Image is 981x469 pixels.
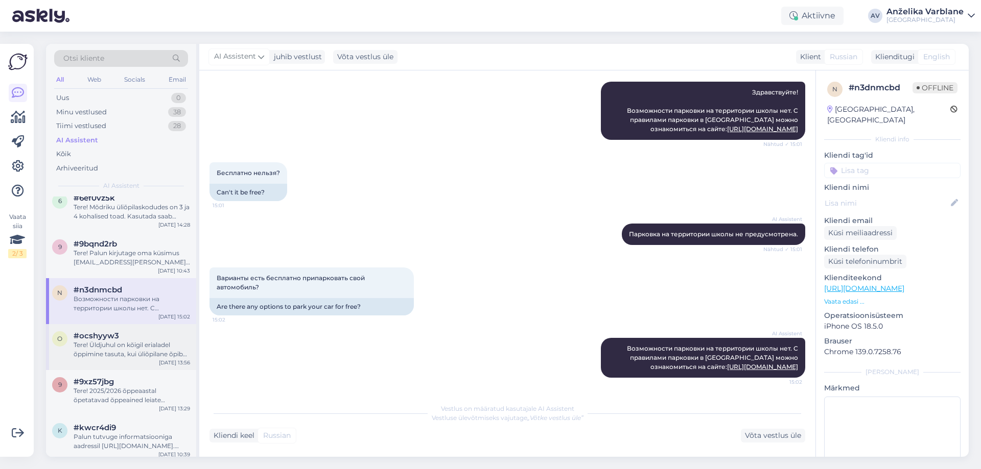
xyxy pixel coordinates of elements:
[56,149,71,159] div: Kõik
[727,125,798,133] a: [URL][DOMAIN_NAME]
[886,16,964,24] div: [GEOGRAPHIC_DATA]
[74,239,117,249] span: #9bqnd2rb
[209,298,414,315] div: Are there any options to park your car for free?
[58,381,62,388] span: 9
[913,82,957,93] span: Offline
[849,82,913,94] div: # n3dnmcbd
[270,52,322,62] div: juhib vestlust
[217,169,280,177] span: Бесплатно нельзя?
[74,203,190,221] div: Tere! Mõdriku üliõpilaskodudes on 3 ja 4 kohalised toad. Kasutada saab pesumasinat ja külmkapiga ...
[825,198,949,209] input: Lisa nimi
[56,163,98,174] div: Arhiveeritud
[74,285,122,294] span: #n3dnmcbd
[824,163,961,178] input: Lisa tag
[868,9,882,23] div: AV
[824,347,961,357] p: Chrome 139.0.7258.76
[796,52,821,62] div: Klient
[56,135,98,145] div: AI Assistent
[74,423,116,432] span: #kwcr4di9
[824,336,961,347] p: Brauser
[103,181,139,190] span: AI Assistent
[886,8,975,24] a: Anželika Varblane[GEOGRAPHIC_DATA]
[8,52,28,71] img: Askly Logo
[63,53,104,64] span: Otsi kliente
[824,297,961,306] p: Vaata edasi ...
[832,85,837,93] span: n
[824,321,961,332] p: iPhone OS 18.5.0
[159,405,190,412] div: [DATE] 13:29
[824,135,961,144] div: Kliendi info
[527,414,583,422] i: „Võtke vestlus üle”
[741,429,805,442] div: Võta vestlus üle
[171,93,186,103] div: 0
[824,383,961,393] p: Märkmed
[214,51,256,62] span: AI Assistent
[824,367,961,377] div: [PERSON_NAME]
[168,121,186,131] div: 28
[886,8,964,16] div: Anželika Varblane
[824,255,906,268] div: Küsi telefoninumbrit
[824,226,897,240] div: Küsi meiliaadressi
[74,193,115,203] span: #6ef0vz5k
[54,73,66,86] div: All
[923,52,950,62] span: English
[8,212,27,258] div: Vaata siia
[168,107,186,117] div: 38
[74,294,190,313] div: Возможности парковки на территории школы нет. С правилами парковки в [GEOGRAPHIC_DATA] можно озна...
[763,140,802,148] span: Nähtud ✓ 15:01
[824,150,961,161] p: Kliendi tag'id
[627,344,800,371] span: Возможности парковки на территории школы нет. С правилами парковки в [GEOGRAPHIC_DATA] можно озна...
[122,73,147,86] div: Socials
[333,50,398,64] div: Võta vestlus üle
[209,430,254,441] div: Kliendi keel
[56,121,106,131] div: Tiimi vestlused
[56,93,69,103] div: Uus
[217,274,366,291] span: Варианты есть бесплатно припарковать свой автомобиль?
[158,451,190,458] div: [DATE] 10:39
[764,378,802,386] span: 15:02
[57,335,62,342] span: o
[763,245,802,253] span: Nähtud ✓ 15:01
[824,284,904,293] a: [URL][DOMAIN_NAME]
[8,249,27,258] div: 2 / 3
[441,405,574,412] span: Vestlus on määratud kasutajale AI Assistent
[58,243,62,251] span: 9
[213,202,251,209] span: 15:01
[824,273,961,283] p: Klienditeekond
[871,52,915,62] div: Klienditugi
[85,73,103,86] div: Web
[58,197,62,205] span: 6
[830,52,857,62] span: Russian
[74,386,190,405] div: Tere! 2025/2026 õppeaastal õpetatavad õppeained leiate [PERSON_NAME] õppekavasid vaadates: [URL][...
[58,427,62,434] span: k
[74,340,190,359] div: Tere! Üldjuhul on kõigil erialadel õppimine tasuta, kui üliõpilane õpib täiskoormusega ja täidab ...
[74,432,190,451] div: Palun tutvuge informatsiooniga aadressil [URL][DOMAIN_NAME]. [PERSON_NAME] haridustasemel läbitud...
[727,363,798,371] a: [URL][DOMAIN_NAME]
[74,249,190,267] div: Tere! Palun kirjutage oma küsimus [EMAIL_ADDRESS][PERSON_NAME][DOMAIN_NAME]
[824,310,961,321] p: Operatsioonisüsteem
[764,215,802,223] span: AI Assistent
[158,221,190,229] div: [DATE] 14:28
[167,73,188,86] div: Email
[781,7,844,25] div: Aktiivne
[74,331,119,340] span: #ocshyyw3
[74,377,114,386] span: #9xz57jbg
[263,430,291,441] span: Russian
[213,316,251,324] span: 15:02
[824,215,961,226] p: Kliendi email
[159,359,190,366] div: [DATE] 13:56
[56,107,107,117] div: Minu vestlused
[158,267,190,275] div: [DATE] 10:43
[629,230,798,238] span: Парковка на территории школы не предусмотрена.
[827,104,950,126] div: [GEOGRAPHIC_DATA], [GEOGRAPHIC_DATA]
[824,244,961,255] p: Kliendi telefon
[627,88,800,133] span: Здравствуйте! Возможности парковки на территории школы нет. С правилами парковки в [GEOGRAPHIC_DA...
[764,330,802,337] span: AI Assistent
[57,289,62,297] span: n
[824,182,961,193] p: Kliendi nimi
[209,184,287,201] div: Can't it be free?
[432,414,583,422] span: Vestluse ülevõtmiseks vajutage
[158,313,190,320] div: [DATE] 15:02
